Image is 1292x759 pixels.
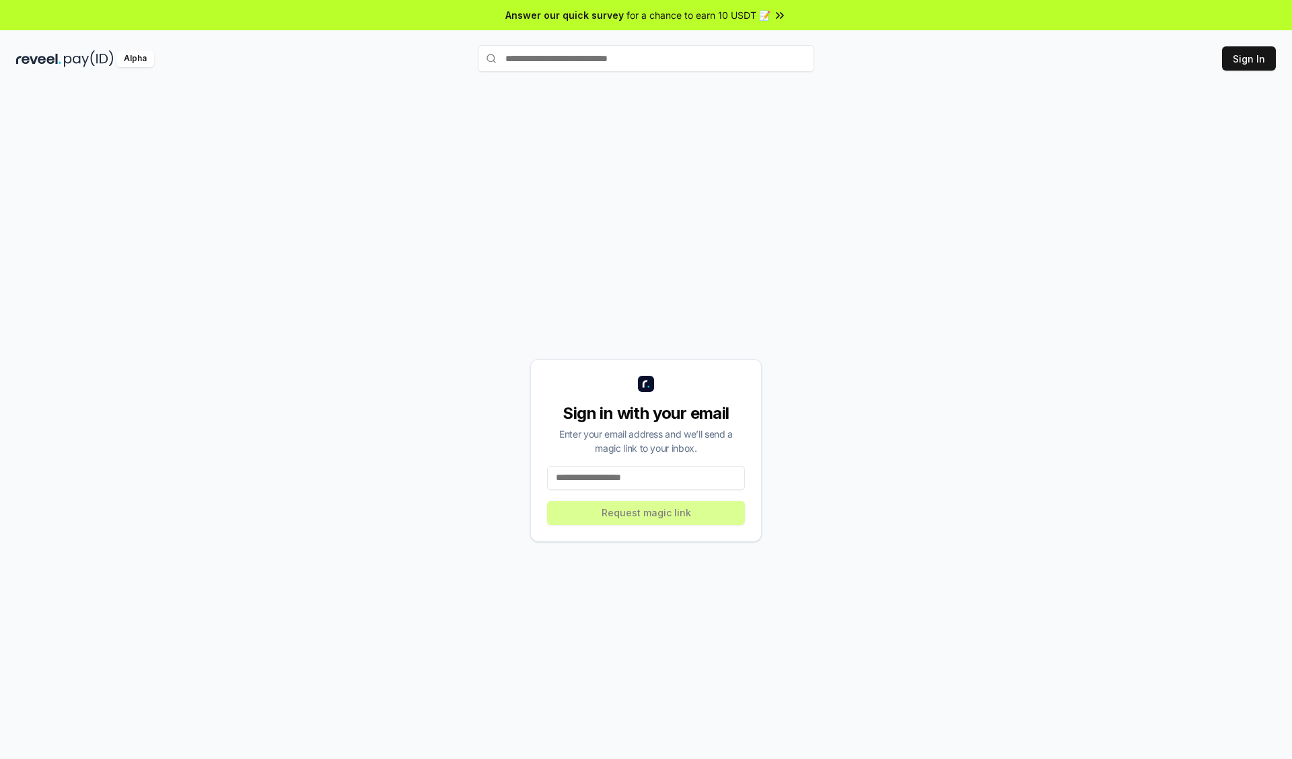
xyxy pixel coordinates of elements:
img: pay_id [64,50,114,67]
img: reveel_dark [16,50,61,67]
span: Answer our quick survey [505,8,624,22]
div: Sign in with your email [547,403,745,424]
button: Sign In [1222,46,1276,71]
div: Alpha [116,50,154,67]
span: for a chance to earn 10 USDT 📝 [626,8,770,22]
div: Enter your email address and we’ll send a magic link to your inbox. [547,427,745,455]
img: logo_small [638,376,654,392]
